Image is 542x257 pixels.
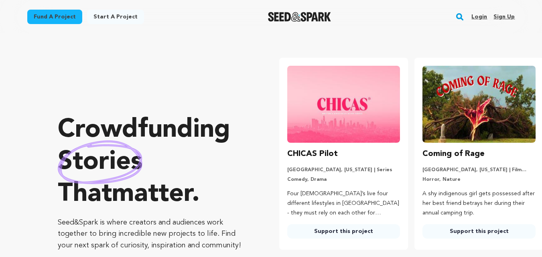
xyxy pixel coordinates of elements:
p: Comedy, Drama [287,176,400,183]
a: Login [471,10,487,23]
p: Horror, Nature [422,176,536,183]
a: Start a project [87,10,144,24]
p: Four [DEMOGRAPHIC_DATA]’s live four different lifestyles in [GEOGRAPHIC_DATA] - they must rely on... [287,189,400,218]
p: [GEOGRAPHIC_DATA], [US_STATE] | Series [287,167,400,173]
img: CHICAS Pilot image [287,66,400,143]
span: matter [112,182,192,207]
a: Seed&Spark Homepage [268,12,331,22]
img: hand sketched image [58,140,142,184]
h3: CHICAS Pilot [287,148,338,160]
a: Sign up [493,10,515,23]
p: Seed&Spark is where creators and audiences work together to bring incredible new projects to life... [58,217,247,251]
img: Coming of Rage image [422,66,536,143]
p: Crowdfunding that . [58,114,247,210]
a: Fund a project [27,10,82,24]
img: Seed&Spark Logo Dark Mode [268,12,331,22]
h3: Coming of Rage [422,148,485,160]
a: Support this project [422,224,536,239]
p: A shy indigenous girl gets possessed after her best friend betrays her during their annual campin... [422,189,536,218]
p: [GEOGRAPHIC_DATA], [US_STATE] | Film Short [422,167,536,173]
a: Support this project [287,224,400,239]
